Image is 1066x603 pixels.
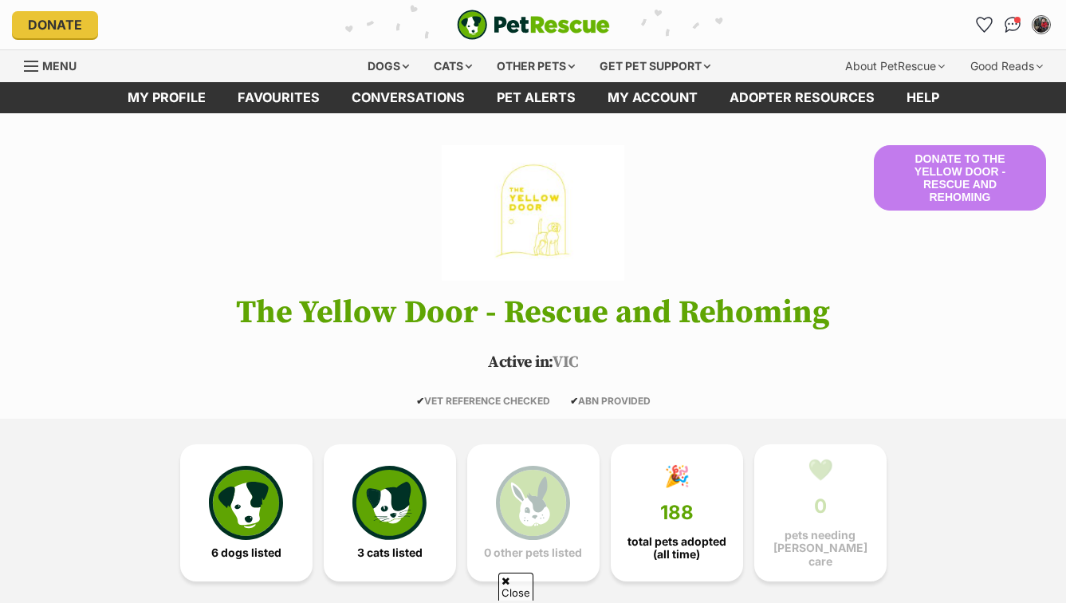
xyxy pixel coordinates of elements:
div: 💚 [808,458,833,482]
icon: ✔ [570,395,578,407]
a: PetRescue [457,10,610,40]
a: 💚 0 pets needing [PERSON_NAME] care [754,444,887,581]
div: Good Reads [959,50,1054,82]
button: Donate to The Yellow Door - Rescue and Rehoming [874,145,1046,211]
span: 6 dogs listed [211,546,281,559]
a: Donate [12,11,98,38]
img: bunny-icon-b786713a4a21a2fe6d13e954f4cb29d131f1b31f8a74b52ca2c6d2999bc34bbe.svg [496,466,569,539]
div: Get pet support [588,50,722,82]
ul: Account quick links [971,12,1054,37]
a: My profile [112,82,222,113]
a: conversations [336,82,481,113]
span: Close [498,573,533,601]
a: 🎉 188 total pets adopted (all time) [611,444,743,581]
span: Menu [42,59,77,73]
a: Conversations [1000,12,1025,37]
span: 0 [814,495,827,518]
span: VET REFERENCE CHECKED [416,395,550,407]
a: 3 cats listed [324,444,456,581]
a: Pet alerts [481,82,592,113]
div: Cats [423,50,483,82]
a: Adopter resources [714,82,891,113]
div: About PetRescue [834,50,956,82]
span: pets needing [PERSON_NAME] care [768,529,873,567]
span: 188 [660,502,694,524]
span: total pets adopted (all time) [624,535,730,561]
a: Favourites [971,12,997,37]
icon: ✔ [416,395,424,407]
a: My account [592,82,714,113]
a: Menu [24,50,88,79]
a: 6 dogs listed [180,444,313,581]
img: cat-icon-068c71abf8fe30c970a85cd354bc8e23425d12f6e8612795f06af48be43a487a.svg [352,466,426,539]
img: chat-41dd97257d64d25036548639549fe6c8038ab92f7586957e7f3b1b290dea8141.svg [1005,17,1021,33]
img: The Yellow Door - Rescue and Rehoming [442,145,623,281]
span: 0 other pets listed [484,546,582,559]
div: Other pets [486,50,586,82]
div: Dogs [356,50,420,82]
a: Help [891,82,955,113]
a: 0 other pets listed [467,444,600,581]
img: Julie profile pic [1033,17,1049,33]
span: ABN PROVIDED [570,395,651,407]
span: 3 cats listed [357,546,423,559]
a: Favourites [222,82,336,113]
img: petrescue-icon-eee76f85a60ef55c4a1927667547b313a7c0e82042636edf73dce9c88f694885.svg [209,466,282,539]
img: logo-e224e6f780fb5917bec1dbf3a21bbac754714ae5b6737aabdf751b685950b380.svg [457,10,610,40]
div: 🎉 [664,464,690,488]
button: My account [1029,12,1054,37]
span: Active in: [488,353,553,372]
